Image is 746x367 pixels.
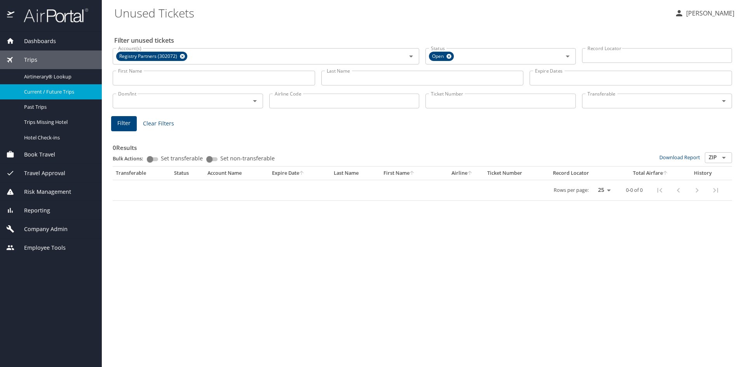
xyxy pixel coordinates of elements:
[429,52,454,61] div: Open
[113,167,732,201] table: custom pagination table
[114,1,668,25] h1: Unused Tickets
[14,244,66,252] span: Employee Tools
[14,188,71,196] span: Risk Management
[7,8,15,23] img: icon-airportal.png
[249,96,260,106] button: Open
[718,96,729,106] button: Open
[467,171,473,176] button: sort
[663,171,668,176] button: sort
[220,156,275,161] span: Set non-transferable
[718,152,729,163] button: Open
[550,167,617,180] th: Record Locator
[116,52,187,61] div: Registry Partners (302072)
[14,56,37,64] span: Trips
[24,73,92,80] span: Airtinerary® Lookup
[562,51,573,62] button: Open
[554,188,589,193] p: Rows per page:
[114,34,734,47] h2: Filter unused tickets
[24,88,92,96] span: Current / Future Trips
[116,170,168,177] div: Transferable
[429,52,448,61] span: Open
[617,167,684,180] th: Total Airfare
[410,171,415,176] button: sort
[406,51,417,62] button: Open
[380,167,441,180] th: First Name
[659,154,700,161] a: Download Report
[14,169,65,177] span: Travel Approval
[592,184,614,196] select: rows per page
[269,167,331,180] th: Expire Date
[14,225,68,233] span: Company Admin
[171,167,204,180] th: Status
[161,156,203,161] span: Set transferable
[684,9,734,18] p: [PERSON_NAME]
[331,167,380,180] th: Last Name
[24,118,92,126] span: Trips Missing Hotel
[116,52,182,61] span: Registry Partners (302072)
[113,155,150,162] p: Bulk Actions:
[684,167,722,180] th: History
[484,167,550,180] th: Ticket Number
[111,116,137,131] button: Filter
[14,150,55,159] span: Book Travel
[113,139,732,152] h3: 0 Results
[204,167,269,180] th: Account Name
[14,37,56,45] span: Dashboards
[440,167,484,180] th: Airline
[117,118,131,128] span: Filter
[143,119,174,129] span: Clear Filters
[24,103,92,111] span: Past Trips
[15,8,88,23] img: airportal-logo.png
[24,134,92,141] span: Hotel Check-ins
[14,206,50,215] span: Reporting
[140,117,177,131] button: Clear Filters
[299,171,305,176] button: sort
[671,6,737,20] button: [PERSON_NAME]
[626,188,643,193] p: 0-0 of 0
